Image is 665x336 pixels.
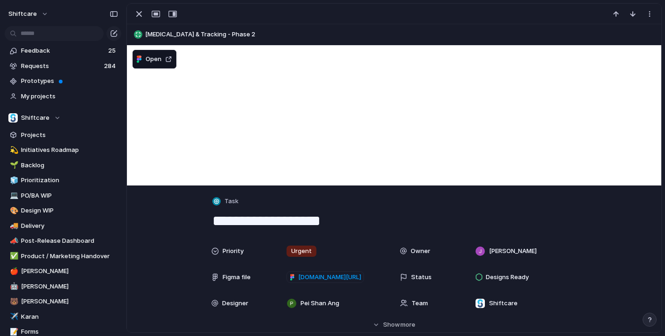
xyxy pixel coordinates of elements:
[223,247,244,256] span: Priority
[10,266,16,277] div: 🍎
[5,280,121,294] a: 🤖[PERSON_NAME]
[5,74,121,88] a: Prototypes
[8,9,37,19] span: shiftcare
[21,267,118,276] span: [PERSON_NAME]
[21,282,118,291] span: [PERSON_NAME]
[10,175,16,186] div: 🧊
[21,46,105,55] span: Feedback
[5,310,121,324] a: ✈️Karan
[21,297,118,306] span: [PERSON_NAME]
[412,299,428,308] span: Team
[301,299,339,308] span: Pei Shan Ang
[21,92,118,101] span: My projects
[10,311,16,322] div: ✈️
[21,62,101,71] span: Requests
[411,273,432,282] span: Status
[8,191,18,200] button: 💻
[10,190,16,201] div: 💻
[5,249,121,263] a: ✅Product / Marketing Handover
[108,46,118,55] span: 25
[133,50,176,69] button: Open
[400,320,415,329] span: more
[21,191,118,200] span: PO/BA WIP
[8,161,18,170] button: 🌱
[8,282,18,291] button: 🤖
[298,273,361,282] span: [DOMAIN_NAME][URL]
[21,76,118,86] span: Prototypes
[486,273,529,282] span: Designs Ready
[4,7,53,21] button: shiftcare
[146,55,161,64] span: Open
[8,236,18,246] button: 📣
[5,128,121,142] a: Projects
[10,160,16,171] div: 🌱
[5,173,121,187] a: 🧊Prioritization
[145,30,657,39] span: [MEDICAL_DATA] & Tracking - Phase 2
[21,312,118,322] span: Karan
[5,219,121,233] a: 🚚Delivery
[8,297,18,306] button: 🐻
[5,189,121,203] a: 💻PO/BA WIP
[5,158,121,172] a: 🌱Backlog
[5,204,121,218] a: 🎨Design WIP
[8,145,18,155] button: 💫
[489,247,537,256] span: [PERSON_NAME]
[104,62,118,71] span: 284
[287,271,364,283] a: [DOMAIN_NAME][URL]
[8,221,18,231] button: 🚚
[10,251,16,261] div: ✅
[21,221,118,231] span: Delivery
[10,206,16,216] div: 🎨
[21,236,118,246] span: Post-Release Dashboard
[5,111,121,125] button: Shiftcare
[291,247,312,256] span: Urgent
[5,89,121,103] a: My projects
[10,236,16,247] div: 📣
[21,206,118,215] span: Design WIP
[5,234,121,248] a: 📣Post-Release Dashboard
[5,143,121,157] a: 💫Initiatives Roadmap
[5,59,121,73] a: Requests284
[21,113,49,123] span: Shiftcare
[21,130,118,140] span: Projects
[21,252,118,261] span: Product / Marketing Handover
[211,316,577,333] button: Showmore
[21,176,118,185] span: Prioritization
[8,176,18,185] button: 🧊
[8,312,18,322] button: ✈️
[222,299,248,308] span: Designer
[10,145,16,156] div: 💫
[489,299,518,308] span: Shiftcare
[8,252,18,261] button: ✅
[5,44,121,58] a: Feedback25
[21,145,118,155] span: Initiatives Roadmap
[411,247,430,256] span: Owner
[21,161,118,170] span: Backlog
[131,27,657,42] button: [MEDICAL_DATA] & Tracking - Phase 2
[8,267,18,276] button: 🍎
[5,264,121,278] a: 🍎[PERSON_NAME]
[10,296,16,307] div: 🐻
[224,197,238,206] span: Task
[210,195,241,208] button: Task
[383,320,400,329] span: Show
[5,295,121,309] a: 🐻[PERSON_NAME]
[223,273,251,282] span: Figma file
[8,206,18,215] button: 🎨
[10,220,16,231] div: 🚚
[10,281,16,292] div: 🤖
